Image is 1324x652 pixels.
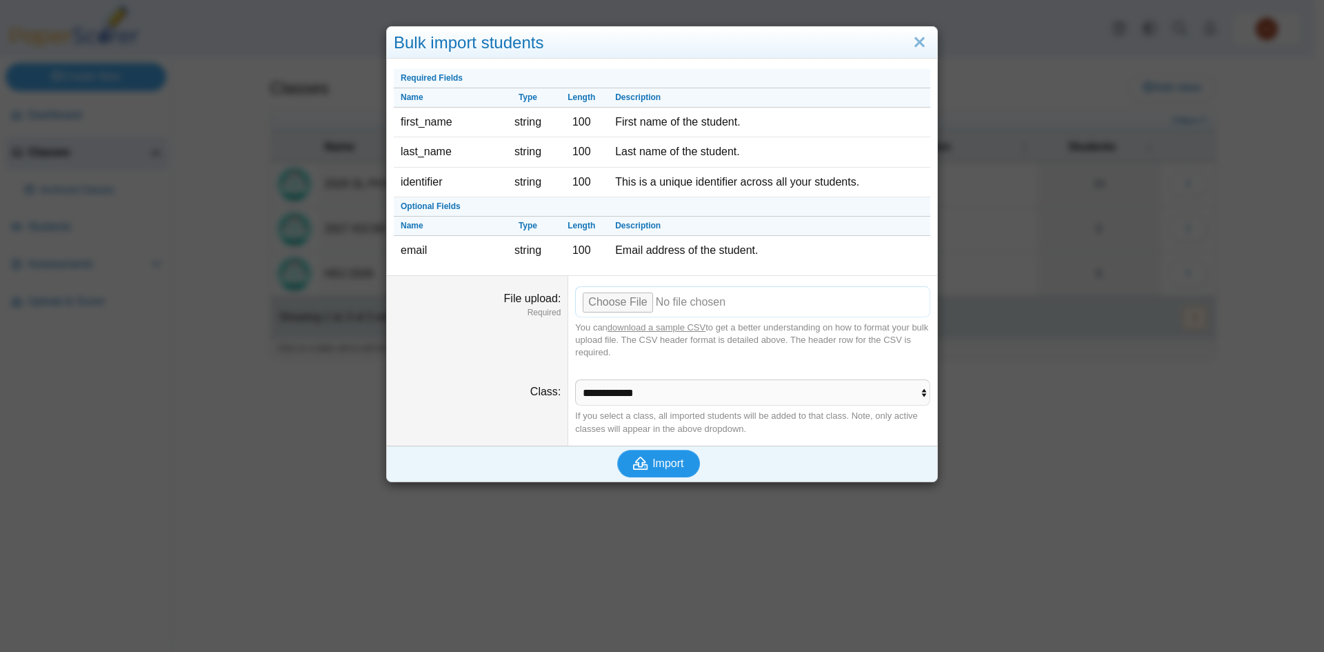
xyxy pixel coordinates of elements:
td: First name of the student. [608,108,930,137]
td: string [501,137,555,167]
div: You can to get a better understanding on how to format your bulk upload file. The CSV header form... [575,322,930,359]
a: Close [909,31,930,55]
th: Name [394,88,501,108]
td: first_name [394,108,501,137]
th: Required Fields [394,69,930,88]
td: Last name of the student. [608,137,930,167]
td: last_name [394,137,501,167]
th: Type [501,88,555,108]
td: string [501,236,555,265]
th: Description [608,88,930,108]
th: Type [501,217,555,236]
td: string [501,108,555,137]
label: Class [530,386,561,397]
td: 100 [554,108,608,137]
label: File upload [504,293,561,304]
td: 100 [554,236,608,265]
th: Optional Fields [394,197,930,217]
a: download a sample CSV [608,322,705,333]
td: 100 [554,137,608,167]
th: Length [554,217,608,236]
dfn: Required [394,307,561,319]
th: Description [608,217,930,236]
button: Import [617,450,700,477]
div: If you select a class, all imported students will be added to that class. Note, only active class... [575,410,930,435]
span: Import [652,457,683,469]
td: This is a unique identifier across all your students. [608,168,930,197]
th: Length [554,88,608,108]
th: Name [394,217,501,236]
td: email [394,236,501,265]
td: 100 [554,168,608,197]
div: Bulk import students [387,27,937,59]
td: Email address of the student. [608,236,930,265]
td: identifier [394,168,501,197]
td: string [501,168,555,197]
